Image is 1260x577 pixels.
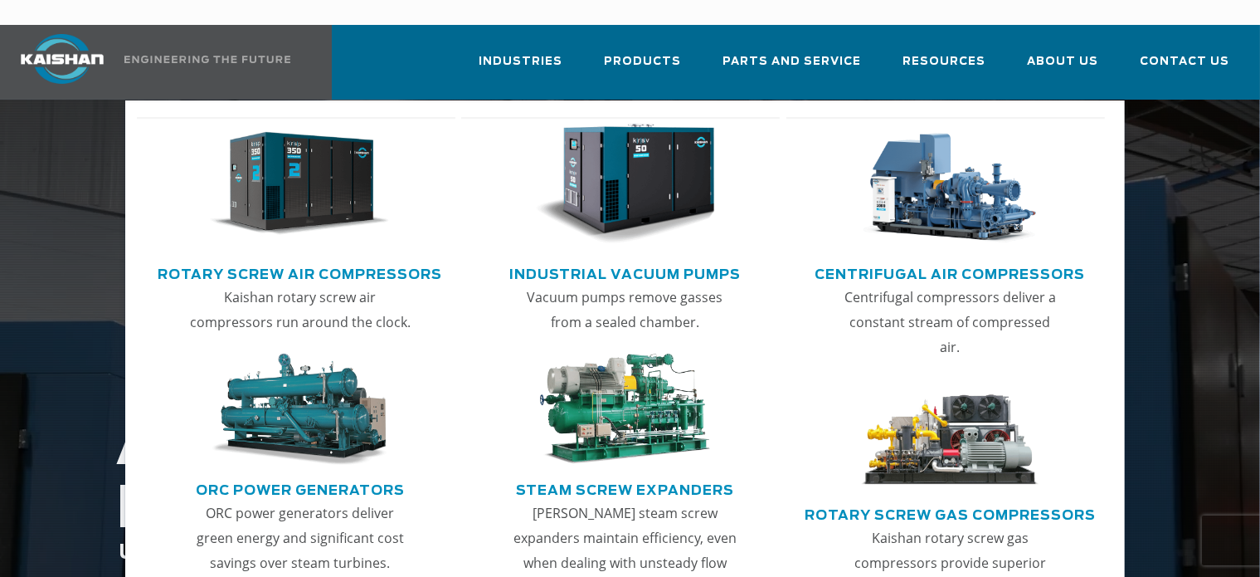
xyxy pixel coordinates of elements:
[188,285,412,335] p: Kaishan rotary screw air compressors run around the clock.
[902,40,985,96] a: Resources
[902,52,985,71] span: Resources
[516,476,734,501] a: Steam Screw Expanders
[815,260,1085,285] a: Centrifugal Air Compressors
[158,260,442,285] a: Rotary Screw Air Compressors
[1027,52,1098,71] span: About Us
[124,56,290,63] img: Engineering the future
[535,124,715,245] img: thumb-Industrial-Vacuum-Pumps
[210,124,390,245] img: thumb-Rotary-Screw-Air-Compressors
[604,52,681,71] span: Products
[479,52,562,71] span: Industries
[188,501,412,575] p: ORC power generators deliver green energy and significant cost savings over steam turbines.
[1027,40,1098,96] a: About Us
[210,354,390,466] img: thumb-ORC-Power-Generators
[1140,40,1229,96] a: Contact Us
[196,476,405,501] a: ORC Power Generators
[604,40,681,96] a: Products
[535,354,715,466] img: thumb-Steam-Screw-Expanders
[479,40,562,96] a: Industries
[722,40,861,96] a: Parts and Service
[805,501,1096,526] a: Rotary Screw Gas Compressors
[509,260,741,285] a: Industrial Vacuum Pumps
[860,124,1040,245] img: thumb-Centrifugal-Air-Compressors
[722,52,861,71] span: Parts and Service
[860,379,1040,491] img: thumb-Rotary-Screw-Gas-Compressors
[63,543,773,563] span: Unrivaled performance with up to 35% energy cost savings.
[838,285,1062,359] p: Centrifugal compressors deliver a constant stream of compressed air.
[513,285,737,335] p: Vacuum pumps remove gasses from a sealed chamber.
[1140,52,1229,71] span: Contact Us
